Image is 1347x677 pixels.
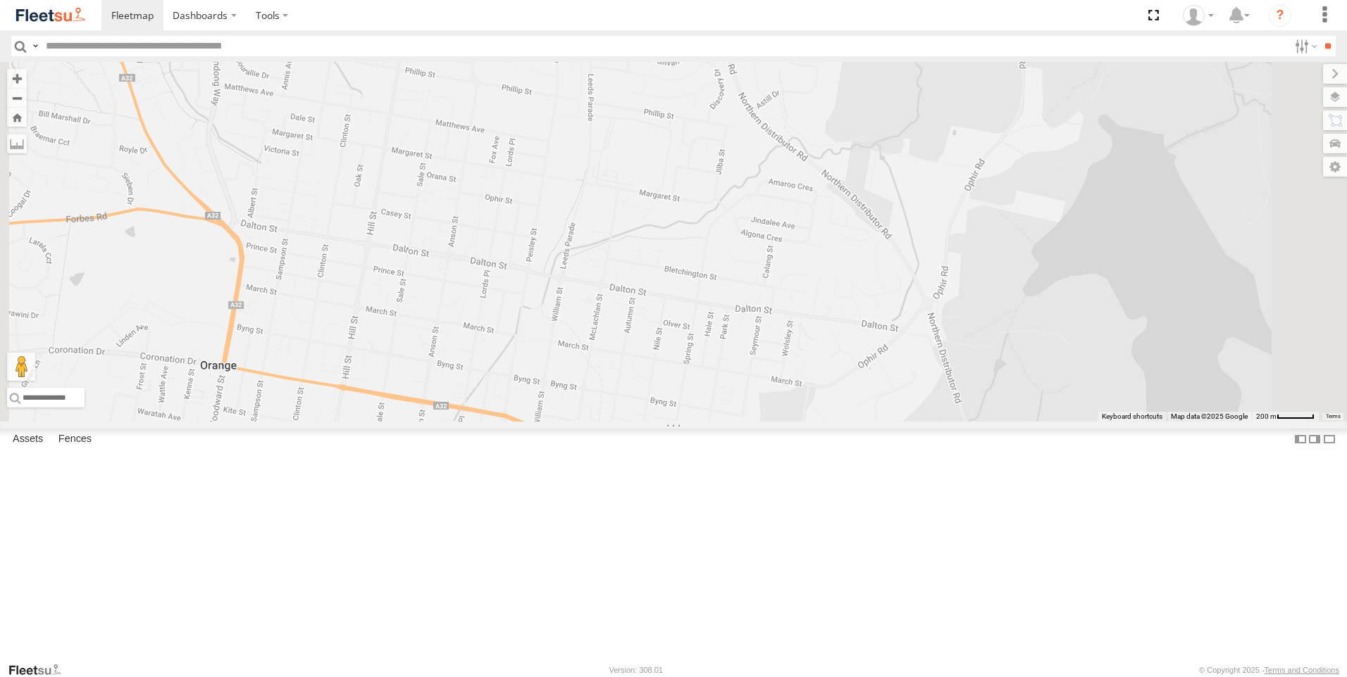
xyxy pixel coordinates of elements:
a: Visit our Website [8,663,73,677]
button: Zoom Home [7,108,27,127]
label: Fences [51,429,99,449]
button: Keyboard shortcuts [1102,412,1162,422]
a: Terms and Conditions [1265,666,1339,674]
div: Version: 308.01 [609,666,663,674]
button: Zoom in [7,69,27,88]
span: Map data ©2025 Google [1171,412,1248,420]
label: Map Settings [1323,157,1347,177]
a: Terms (opens in new tab) [1326,414,1341,419]
button: Zoom out [7,88,27,108]
span: 200 m [1256,412,1277,420]
label: Search Query [30,36,41,56]
label: Measure [7,134,27,153]
div: © Copyright 2025 - [1199,666,1339,674]
label: Search Filter Options [1289,36,1320,56]
label: Dock Summary Table to the Left [1293,429,1308,449]
label: Assets [6,429,50,449]
button: Map Scale: 200 m per 50 pixels [1252,412,1319,422]
button: Drag Pegman onto the map to open Street View [7,353,35,381]
div: Peter Groves [1178,5,1219,26]
img: fleetsu-logo-horizontal.svg [14,6,87,25]
label: Dock Summary Table to the Right [1308,429,1322,449]
i: ? [1269,4,1291,27]
label: Hide Summary Table [1322,429,1336,449]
